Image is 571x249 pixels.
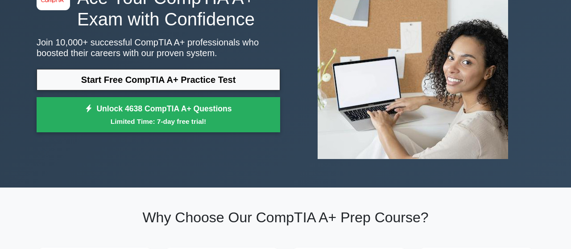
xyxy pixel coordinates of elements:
p: Join 10,000+ successful CompTIA A+ professionals who boosted their careers with our proven system. [37,37,280,58]
small: Limited Time: 7-day free trial! [48,116,269,127]
a: Start Free CompTIA A+ Practice Test [37,69,280,90]
h2: Why Choose Our CompTIA A+ Prep Course? [37,209,534,226]
a: Unlock 4638 CompTIA A+ QuestionsLimited Time: 7-day free trial! [37,97,280,133]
